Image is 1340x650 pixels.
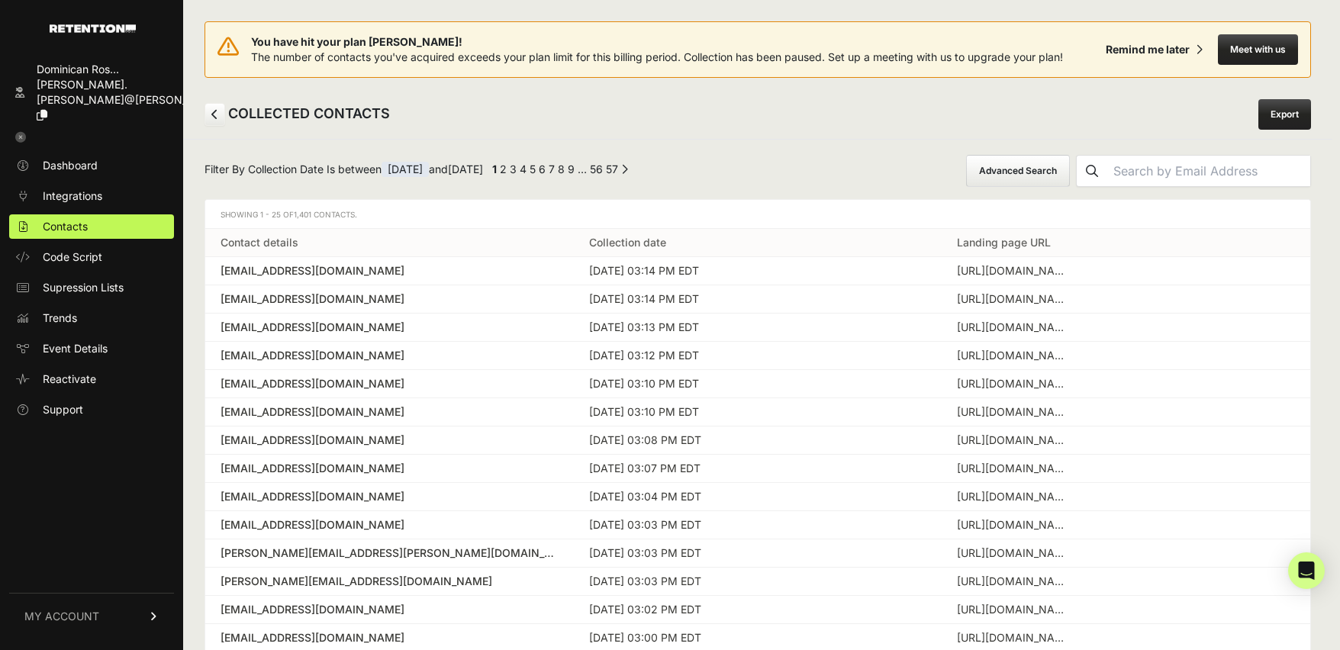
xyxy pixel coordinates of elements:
a: [EMAIL_ADDRESS][DOMAIN_NAME] [221,517,559,533]
button: Advanced Search [966,155,1070,187]
a: [EMAIL_ADDRESS][DOMAIN_NAME] [221,320,559,335]
a: Landing page URL [957,236,1051,249]
td: [DATE] 03:03 PM EDT [574,539,942,568]
div: https://rosarypilgrimage.org/livestream/?utm_source=facebook&utm_medium=ads&utm_campaign=fuz_live... [957,263,1071,278]
a: Page 5 [530,162,536,175]
a: Contact details [221,236,298,249]
div: https://rosarypilgrimage.org/ [957,348,1071,363]
div: https://rosarypilgrimage.org/livestream/ [957,545,1071,561]
button: Meet with us [1218,34,1298,65]
td: [DATE] 03:14 PM EDT [574,285,942,314]
a: [EMAIL_ADDRESS][DOMAIN_NAME] [221,348,559,363]
a: Trends [9,306,174,330]
a: Supression Lists [9,275,174,300]
a: Collection date [589,236,666,249]
span: Support [43,402,83,417]
div: Dominican Ros... [37,62,232,77]
span: Contacts [43,219,88,234]
a: Page 3 [510,162,517,175]
a: Page 57 [606,162,618,175]
span: [DATE] [382,162,429,177]
a: [EMAIL_ADDRESS][DOMAIN_NAME] [221,404,559,420]
div: Open Intercom Messenger [1288,552,1325,589]
span: Trends [43,311,77,326]
div: https://rosarypilgrimage.org/schedule/?mc_cid=7599af3bdd&mc_eid=a3b0611340 [957,602,1071,617]
a: Export [1258,99,1311,130]
a: [EMAIL_ADDRESS][DOMAIN_NAME] [221,376,559,391]
span: MY ACCOUNT [24,609,99,624]
a: MY ACCOUNT [9,593,174,639]
a: Page 6 [539,162,546,175]
td: [DATE] 03:14 PM EDT [574,257,942,285]
td: [DATE] 03:13 PM EDT [574,314,942,342]
div: https://rosarypilgrimage.org/livestream/?utm_source=facebook&utm_medium=ads&utm_campaign=fuz_live... [957,574,1071,589]
div: https://rosarypilgrimage.org/livestream/ [957,489,1071,504]
input: Search by Email Address [1107,156,1310,186]
td: [DATE] 03:03 PM EDT [574,511,942,539]
td: [DATE] 03:10 PM EDT [574,398,942,426]
a: [PERSON_NAME][EMAIL_ADDRESS][DOMAIN_NAME] [221,574,559,589]
div: https://rosarypilgrimage.org/livestream/ [957,404,1071,420]
a: [PERSON_NAME][EMAIL_ADDRESS][PERSON_NAME][DOMAIN_NAME] [221,545,559,561]
a: Page 4 [520,162,527,175]
a: Code Script [9,245,174,269]
td: [DATE] 03:04 PM EDT [574,483,942,511]
td: [DATE] 03:08 PM EDT [574,426,942,455]
a: [EMAIL_ADDRESS][DOMAIN_NAME] [221,461,559,476]
a: [EMAIL_ADDRESS][DOMAIN_NAME] [221,489,559,504]
img: Retention.com [50,24,136,33]
div: https://rosarypilgrimage.org/schedule/ [957,630,1071,645]
a: Page 7 [549,162,555,175]
a: Dominican Ros... [PERSON_NAME].[PERSON_NAME]@[PERSON_NAME]... [9,57,174,127]
a: Integrations [9,184,174,208]
span: 1,401 Contacts. [294,210,357,219]
span: Integrations [43,188,102,204]
button: Remind me later [1100,36,1209,63]
a: Contacts [9,214,174,239]
span: Code Script [43,249,102,265]
div: https://rosarypilgrimage.org/livestream/?utm_source=facebook&utm_medium=ads&utm_campaign=fuz_live... [957,320,1071,335]
a: [EMAIL_ADDRESS][DOMAIN_NAME] [221,263,559,278]
a: [EMAIL_ADDRESS][DOMAIN_NAME] [221,630,559,645]
span: Supression Lists [43,280,124,295]
a: [EMAIL_ADDRESS][DOMAIN_NAME] [221,433,559,448]
a: Page 8 [558,162,565,175]
div: Remind me later [1106,42,1190,57]
span: [DATE] [448,162,483,175]
a: [EMAIL_ADDRESS][DOMAIN_NAME] [221,602,559,617]
span: You have hit your plan [PERSON_NAME]! [251,34,1063,50]
span: The number of contacts you've acquired exceeds your plan limit for this billing period. Collectio... [251,50,1063,63]
span: Filter By Collection Date Is between and [205,162,483,181]
div: Pagination [489,162,628,181]
a: Page 9 [568,162,575,175]
h2: COLLECTED CONTACTS [205,103,390,126]
a: Page 56 [590,162,603,175]
span: Showing 1 - 25 of [221,210,357,219]
div: https://rosarypilgrimage.org/livestream/?utm_source=facebook&utm_medium=ads&utm_campaign=fuz_live... [957,376,1071,391]
td: [DATE] 03:03 PM EDT [574,568,942,596]
a: Page 2 [500,162,507,175]
a: Event Details [9,336,174,361]
a: Reactivate [9,367,174,391]
span: … [578,162,587,175]
td: [DATE] 03:07 PM EDT [574,455,942,483]
td: [DATE] 03:02 PM EDT [574,596,942,624]
a: [EMAIL_ADDRESS][DOMAIN_NAME] [221,291,559,307]
span: Reactivate [43,372,96,387]
div: https://rosarypilgrimage.org/?fbclid=IwY2xjawNFFVJleHRuA2FlbQIxMABicmlkETFBbkI2U2xuOFJXbjNralhaAR... [957,461,1071,476]
a: Support [9,397,174,422]
td: [DATE] 03:12 PM EDT [574,342,942,370]
span: [PERSON_NAME].[PERSON_NAME]@[PERSON_NAME]... [37,78,232,106]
